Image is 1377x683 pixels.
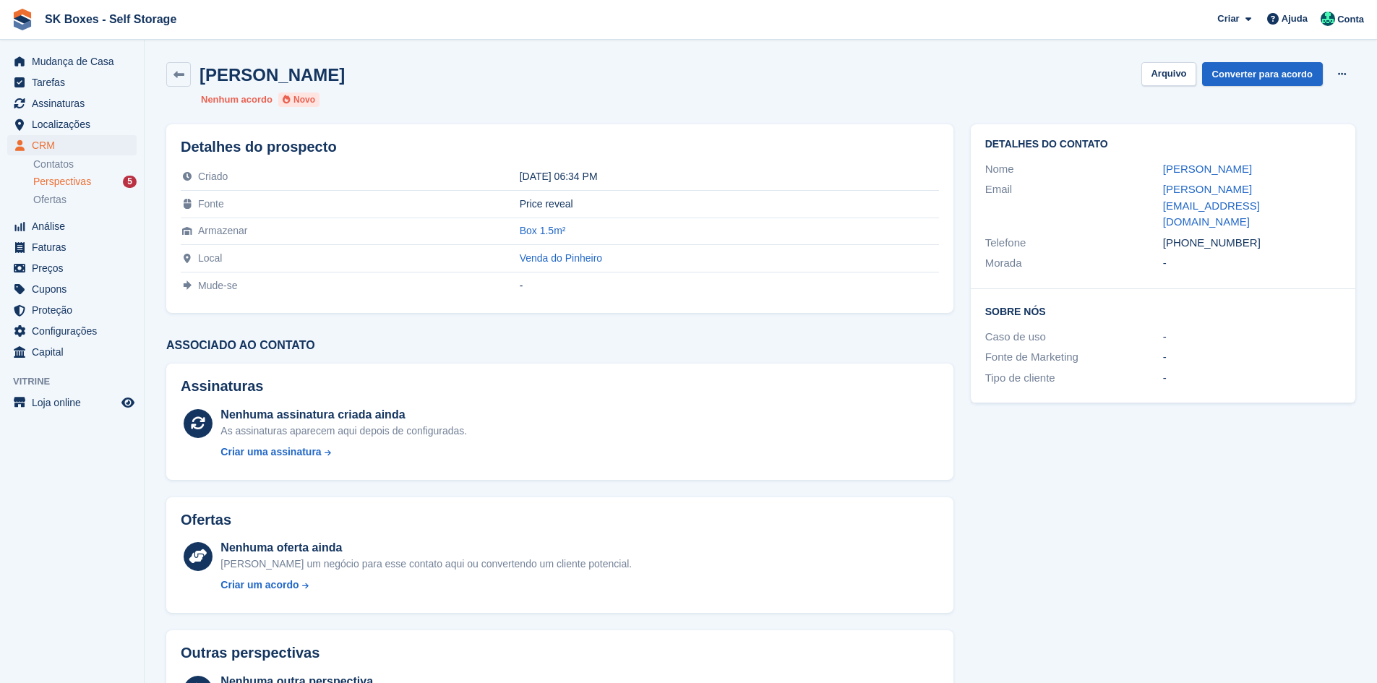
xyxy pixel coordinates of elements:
[220,424,467,439] div: As assinaturas aparecem aqui depois de configuradas.
[985,161,1163,178] div: Nome
[32,216,119,236] span: Análise
[201,93,273,107] li: Nenhum acordo
[1163,349,1341,366] div: -
[181,139,939,155] h2: Detalhes do prospecto
[7,114,137,134] a: menu
[1321,12,1335,26] img: Cláudio Borges
[985,304,1341,318] h2: Sobre Nós
[1217,12,1239,26] span: Criar
[1141,62,1196,86] button: Arquivo
[985,139,1341,150] h2: Detalhes do contato
[1337,12,1364,27] span: Conta
[7,279,137,299] a: menu
[220,577,299,593] div: Criar um acordo
[33,175,91,189] span: Perspectivas
[32,135,119,155] span: CRM
[198,225,247,236] span: Armazenar
[1163,370,1341,387] div: -
[198,280,237,291] span: Mude-se
[33,158,137,171] a: Contatos
[520,198,939,210] div: Price reveal
[166,339,953,352] h3: Associado ao contato
[12,9,33,30] img: stora-icon-8386f47178a22dfd0bd8f6a31ec36ba5ce8667c1dd55bd0f319d3a0aa187defe.svg
[1282,12,1308,26] span: Ajuda
[220,406,467,424] div: Nenhuma assinatura criada ainda
[7,72,137,93] a: menu
[32,392,119,413] span: Loja online
[181,378,939,395] h2: Assinaturas
[32,321,119,341] span: Configurações
[32,51,119,72] span: Mudança de Casa
[7,135,137,155] a: menu
[985,329,1163,345] div: Caso de uso
[520,252,602,264] a: Venda do Pinheiro
[7,93,137,113] a: menu
[7,237,137,257] a: menu
[520,225,566,236] a: Box 1.5m²
[7,258,137,278] a: menu
[39,7,182,31] a: SK Boxes - Self Storage
[520,171,939,182] div: [DATE] 06:34 PM
[33,174,137,189] a: Perspectivas 5
[123,176,137,188] div: 5
[181,645,319,661] h2: Outras perspectivas
[1163,163,1252,175] a: [PERSON_NAME]
[1163,183,1260,228] a: [PERSON_NAME][EMAIL_ADDRESS][DOMAIN_NAME]
[198,198,224,210] span: Fonte
[220,577,632,593] a: Criar um acordo
[985,255,1163,272] div: Morada
[7,300,137,320] a: menu
[7,216,137,236] a: menu
[32,300,119,320] span: Proteção
[985,349,1163,366] div: Fonte de Marketing
[7,342,137,362] a: menu
[32,342,119,362] span: Capital
[33,192,137,207] a: Ofertas
[13,374,144,389] span: Vitrine
[278,93,319,107] li: Novo
[200,65,345,85] h2: [PERSON_NAME]
[32,72,119,93] span: Tarefas
[119,394,137,411] a: Loja de pré-visualização
[32,114,119,134] span: Localizações
[198,252,222,264] span: Local
[1202,62,1323,86] a: Converter para acordo
[985,370,1163,387] div: Tipo de cliente
[7,321,137,341] a: menu
[32,93,119,113] span: Assinaturas
[985,235,1163,252] div: Telefone
[32,237,119,257] span: Faturas
[1163,235,1341,252] div: [PHONE_NUMBER]
[1163,255,1341,272] div: -
[220,444,467,460] a: Criar uma assinatura
[220,557,632,572] div: [PERSON_NAME] um negócio para esse contato aqui ou convertendo um cliente potencial.
[7,51,137,72] a: menu
[7,392,137,413] a: menu
[520,280,939,291] div: -
[32,279,119,299] span: Cupons
[1163,329,1341,345] div: -
[985,181,1163,231] div: Email
[181,512,231,528] h2: Ofertas
[32,258,119,278] span: Preços
[220,539,632,557] div: Nenhuma oferta ainda
[33,193,67,207] span: Ofertas
[220,444,321,460] div: Criar uma assinatura
[198,171,228,182] span: Criado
